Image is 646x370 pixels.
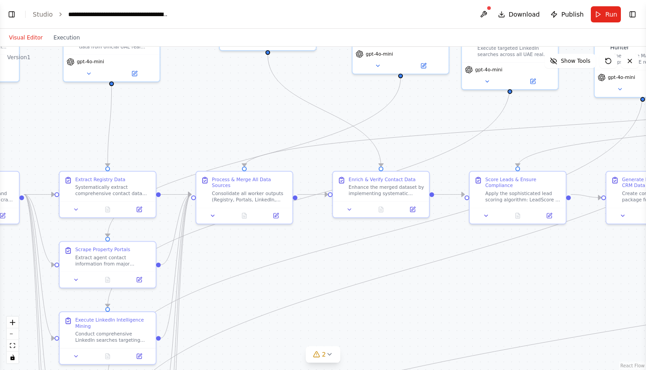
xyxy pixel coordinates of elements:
button: Open in side panel [112,69,156,78]
div: Version 1 [7,54,31,61]
div: Extract agent contact information from major [GEOGRAPHIC_DATA] property portals: Property Finder,... [75,254,151,267]
button: Show left sidebar [5,8,18,21]
div: Scrape Property PortalsExtract agent contact information from major [GEOGRAPHIC_DATA] property po... [59,241,157,288]
div: Apply the sophisticated lead scoring algorithm: LeadScore = (Role Weight × Channel Strength × Rec... [485,190,561,203]
div: gpt-4o-mini [352,15,450,74]
button: Run [591,6,621,22]
button: Publish [547,6,587,22]
button: Open in side panel [402,61,445,70]
button: Open in side panel [269,38,313,47]
div: Systematically extract comprehensive contact data from official UAE real estate registries includ... [75,184,151,196]
div: Process & Merge All Data Sources [212,176,288,189]
button: No output available [91,275,124,284]
div: Scrape Property Portals [75,247,130,253]
g: Edge from 2c7739f8-158f-40d9-bb93-011249f4613f to ab802da4-0e45-42a3-8198-af4f6104e89e [24,191,55,342]
g: Edge from 2c7739f8-158f-40d9-bb93-011249f4613f to bdd0a139-4c5f-40ca-bae8-72fbfd99a765 [24,191,55,198]
span: Publish [561,10,584,19]
span: gpt-4o-mini [608,74,635,81]
button: Open in side panel [126,205,153,214]
div: Enhance the merged dataset by implementing systematic contact enrichment: 1) Email inference usin... [349,184,424,196]
button: Show Tools [545,54,596,68]
button: Open in side panel [536,211,563,221]
g: Edge from 5b9b7011-76d5-4eb5-b099-95578b6de464 to df18a078-a833-4681-9a81-cb4086dff6be [297,191,328,198]
div: Extract comprehensive contact data from official UAE real estate registries including licensed br... [63,22,161,82]
nav: breadcrumb [33,10,169,19]
button: Visual Editor [4,32,48,43]
button: fit view [7,340,18,352]
g: Edge from 2c7739f8-158f-40d9-bb93-011249f4613f to a6942cb6-7d89-4ce1-a375-4aa2d4c1cd28 [24,191,55,269]
button: 2 [306,346,340,363]
button: Open in side panel [126,275,153,284]
g: Edge from bdd0a139-4c5f-40ca-bae8-72fbfd99a765 to 5b9b7011-76d5-4eb5-b099-95578b6de464 [161,191,191,198]
span: gpt-4o-mini [366,51,393,57]
div: Process & Merge All Data SourcesConsolidate all worker outputs (Registry, Portals, LinkedIn, Maps... [196,171,293,224]
button: zoom in [7,317,18,328]
g: Edge from df18a078-a833-4681-9a81-cb4086dff6be to 4c2a363d-15f8-44ad-bf94-f885a67604b8 [434,191,465,198]
div: Consolidate all worker outputs (Registry, Portals, LinkedIn, Maps, Events, Web Directories) into ... [212,190,288,203]
button: Open in side panel [399,205,426,214]
a: React Flow attribution [620,363,645,368]
button: No output available [91,205,124,214]
span: gpt-4o-mini [77,59,104,65]
g: Edge from 54c51330-8e6a-4458-b723-b9019b7f2b64 to bdd0a139-4c5f-40ca-bae8-72fbfd99a765 [104,86,115,166]
button: Download [494,6,544,22]
button: No output available [364,205,397,214]
button: No output available [228,211,261,221]
div: Enrich & Verify Contact DataEnhance the merged dataset by implementing systematic contact enrichm... [332,171,430,218]
button: No output available [91,352,124,361]
button: No output available [501,211,534,221]
span: gpt-4o-mini [475,66,502,73]
span: 2 [322,350,326,359]
div: Score Leads & Ensure Compliance [485,176,561,189]
div: Extract Registry DataSystematically extract comprehensive contact data from official UAE real est... [59,171,157,218]
button: Open in side panel [126,352,153,361]
button: toggle interactivity [7,352,18,363]
span: Show Tools [561,57,590,65]
div: Execute targeted LinkedIn searches across all UAE real estate, luxury, and finance categories, ex... [477,45,553,58]
div: Conduct comprehensive LinkedIn searches targeting [DEMOGRAPHIC_DATA] professionals across all spe... [75,331,151,344]
div: Enrich & Verify Contact Data [349,176,415,183]
button: zoom out [7,328,18,340]
button: Open in side panel [262,211,289,221]
g: Edge from 6f663983-57e6-4286-bfe2-9987ba2b8ed9 to df18a078-a833-4681-9a81-cb4086dff6be [264,55,385,166]
div: Extract comprehensive contact data from official UAE real estate registries including licensed br... [79,37,155,50]
div: Execute LinkedIn Intelligence MiningConduct comprehensive LinkedIn searches targeting [DEMOGRAPHI... [59,311,157,365]
a: Studio [33,11,53,18]
div: Score Leads & Ensure ComplianceApply the sophisticated lead scoring algorithm: LeadScore = (Role ... [469,171,567,224]
div: Execute LinkedIn Intelligence Mining [75,317,151,329]
span: Download [509,10,540,19]
span: Run [605,10,617,19]
g: Edge from 4c2a363d-15f8-44ad-bf94-f885a67604b8 to 59caebf9-2d4a-47f6-8b4b-a60ef7a81788 [571,191,601,201]
button: Show right sidebar [626,8,639,21]
div: Extract Registry Data [75,176,126,183]
button: Execution [48,32,85,43]
div: Execute targeted LinkedIn searches across all UAE real estate, luxury, and finance categories, ex... [461,22,559,90]
div: React Flow controls [7,317,18,363]
g: Edge from a6942cb6-7d89-4ce1-a375-4aa2d4c1cd28 to 5b9b7011-76d5-4eb5-b099-95578b6de464 [161,191,191,269]
button: Open in side panel [511,77,554,86]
